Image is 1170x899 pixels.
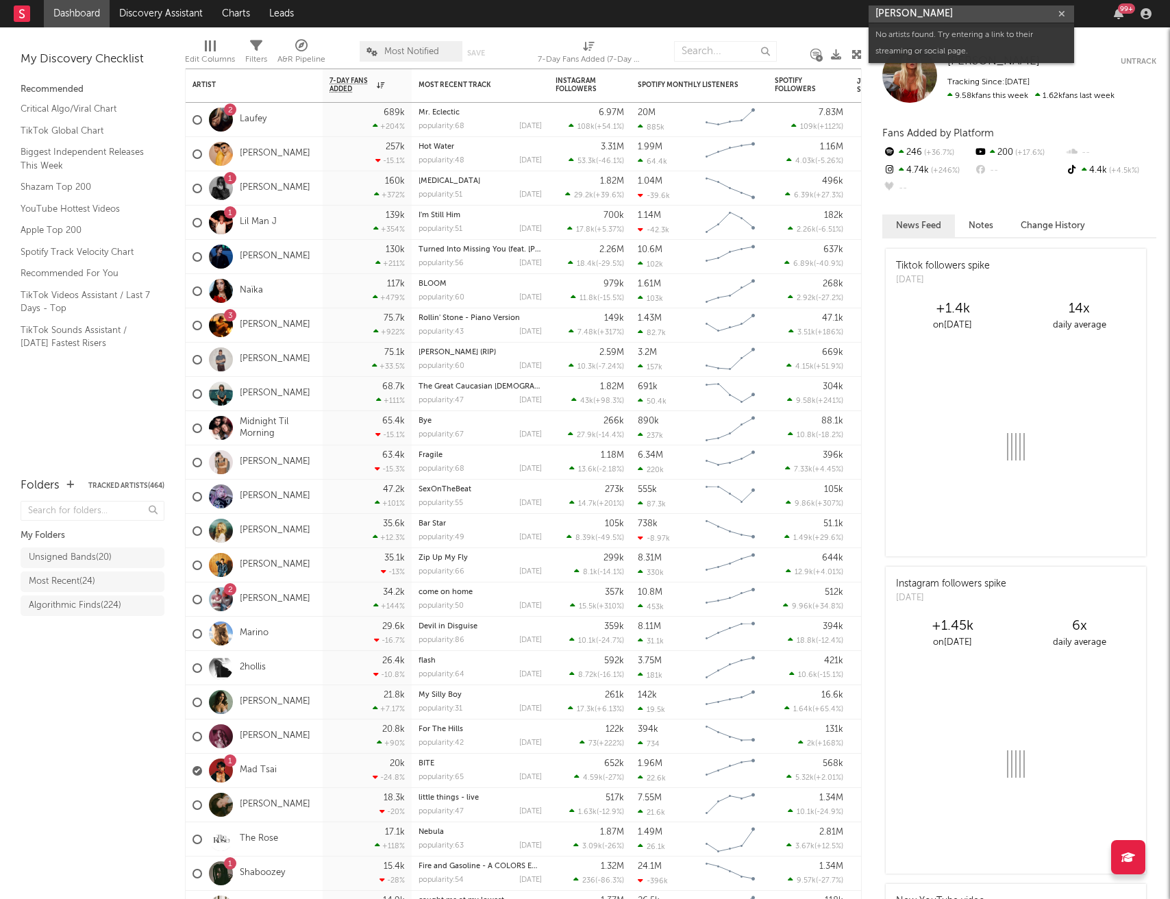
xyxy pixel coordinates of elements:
[819,108,843,117] div: 7.83M
[29,550,112,566] div: Unsigned Bands ( 20 )
[577,123,595,131] span: 108k
[419,452,443,459] a: Fragile
[638,260,663,269] div: 102k
[21,51,164,68] div: My Discovery Checklist
[577,260,596,268] span: 18.4k
[1107,167,1139,175] span: +4.5k %
[797,226,816,234] span: 2.26k
[595,192,622,199] span: +39.6 %
[21,123,151,138] a: TikTok Global Chart
[419,500,463,507] div: popularity: 55
[822,348,843,357] div: 669k
[29,598,121,614] div: Algorithmic Finds ( 224 )
[822,177,843,186] div: 496k
[419,486,542,493] div: SexOnTheBeat
[382,417,405,426] div: 65.4k
[638,245,662,254] div: 10.6M
[823,451,843,460] div: 396k
[29,574,95,590] div: Most Recent ( 24 )
[419,794,479,802] a: little things - live
[419,828,444,836] a: Nebula
[638,397,667,406] div: 50.4k
[568,259,624,268] div: ( )
[816,192,841,199] span: +27.3 %
[419,417,432,425] a: Bye
[419,383,579,391] a: The Great Caucasian [DEMOGRAPHIC_DATA]
[419,260,464,267] div: popularity: 56
[240,730,310,742] a: [PERSON_NAME]
[240,799,310,811] a: [PERSON_NAME]
[384,348,405,357] div: 75.1k
[375,430,405,439] div: -15.1 %
[519,260,542,267] div: [DATE]
[598,260,622,268] span: -29.5 %
[597,123,622,131] span: +54.1 %
[818,397,841,405] span: +241 %
[797,432,816,439] span: 10.8k
[947,56,1040,67] span: [PERSON_NAME]
[638,314,662,323] div: 1.43M
[538,34,640,74] div: 7-Day Fans Added (7-Day Fans Added)
[240,559,310,571] a: [PERSON_NAME]
[419,554,468,562] a: Zip Up My Fly
[192,81,295,89] div: Artist
[567,225,624,234] div: ( )
[571,396,624,405] div: ( )
[240,628,269,639] a: Marino
[788,293,843,302] div: ( )
[185,51,235,68] div: Edit Columns
[599,295,622,302] span: -15.5 %
[556,77,603,93] div: Instagram Followers
[822,314,843,323] div: 47.1k
[784,259,843,268] div: ( )
[638,485,657,494] div: 555k
[245,51,267,68] div: Filters
[638,143,662,151] div: 1.99M
[816,260,841,268] span: -40.9 %
[787,396,843,405] div: ( )
[240,662,266,674] a: 2hollis
[638,451,663,460] div: 6.34M
[568,430,624,439] div: ( )
[794,192,814,199] span: 6.39k
[569,328,624,336] div: ( )
[599,466,622,473] span: -2.18 %
[519,431,542,439] div: [DATE]
[580,397,593,405] span: 43k
[467,49,485,57] button: Save
[419,465,464,473] div: popularity: 68
[419,726,463,733] a: For The Hills
[571,293,624,302] div: ( )
[419,143,454,151] a: Hot Water
[699,274,761,308] svg: Chart title
[419,486,471,493] a: SexOnTheBeat
[277,34,325,74] div: A&R Pipeline
[419,315,520,322] a: Rollin' Stone - Piano Version
[889,301,1016,317] div: +1.4k
[376,396,405,405] div: +111 %
[519,123,542,130] div: [DATE]
[185,34,235,74] div: Edit Columns
[699,377,761,411] svg: Chart title
[599,348,624,357] div: 2.59M
[419,143,542,151] div: Hot Water
[419,81,521,89] div: Most Recent Track
[814,466,841,473] span: +4.45 %
[565,190,624,199] div: ( )
[882,128,994,138] span: Fans Added by Platform
[947,92,1115,100] span: 1.62k fans last week
[882,180,973,197] div: --
[240,417,316,440] a: Midnight Til Morning
[638,417,659,426] div: 890k
[638,81,740,89] div: Spotify Monthly Listeners
[817,329,841,336] span: +186 %
[419,246,590,254] a: Turned Into Missing You (feat. [PERSON_NAME])
[419,589,473,596] a: come on home
[869,5,1074,23] input: Search for artists
[889,317,1016,334] div: on [DATE]
[638,348,657,357] div: 3.2M
[373,225,405,234] div: +354 %
[21,571,164,592] a: Most Recent(24)
[375,156,405,165] div: -15.1 %
[786,499,843,508] div: ( )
